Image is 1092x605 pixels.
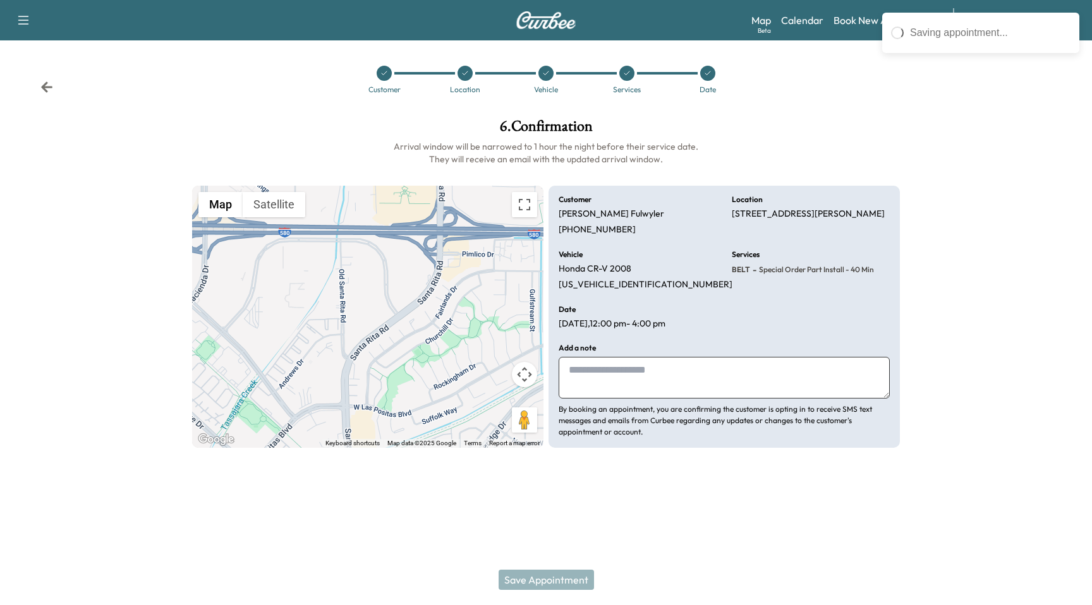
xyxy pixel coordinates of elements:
[732,265,750,275] span: BELT
[192,140,900,165] h6: Arrival window will be narrowed to 1 hour the night before their service date. They will receive ...
[450,86,480,93] div: Location
[368,86,401,93] div: Customer
[512,192,537,217] button: Toggle fullscreen view
[559,251,583,258] h6: Vehicle
[387,440,456,446] span: Map data ©2025 Google
[559,344,596,352] h6: Add a note
[732,196,763,203] h6: Location
[559,404,890,438] p: By booking an appointment, you are confirming the customer is opting in to receive SMS text messa...
[195,431,237,448] img: Google
[613,86,641,93] div: Services
[559,224,636,236] p: [PHONE_NUMBER]
[559,306,576,313] h6: Date
[750,263,756,276] span: -
[489,440,540,446] a: Report a map error
[464,440,482,446] a: Terms (opens in new tab)
[732,251,760,258] h6: Services
[751,13,771,28] a: MapBeta
[834,13,940,28] a: Book New Appointment
[512,407,537,433] button: Drag Pegman onto the map to open Street View
[243,192,305,217] button: Show satellite imagery
[40,81,53,93] div: Back
[559,279,732,291] p: [US_VEHICLE_IDENTIFICATION_NUMBER]
[512,362,537,387] button: Map camera controls
[195,431,237,448] a: Open this area in Google Maps (opens a new window)
[559,196,591,203] h6: Customer
[732,208,885,220] p: [STREET_ADDRESS][PERSON_NAME]
[758,26,771,35] div: Beta
[516,11,576,29] img: Curbee Logo
[559,263,631,275] p: Honda CR-V 2008
[559,208,664,220] p: [PERSON_NAME] Fulwyler
[198,192,243,217] button: Show street map
[559,318,665,330] p: [DATE] , 12:00 pm - 4:00 pm
[534,86,558,93] div: Vehicle
[910,25,1071,40] div: Saving appointment...
[756,265,874,275] span: Special Order Part Install - 40 min
[700,86,716,93] div: Date
[325,439,380,448] button: Keyboard shortcuts
[192,119,900,140] h1: 6 . Confirmation
[781,13,823,28] a: Calendar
